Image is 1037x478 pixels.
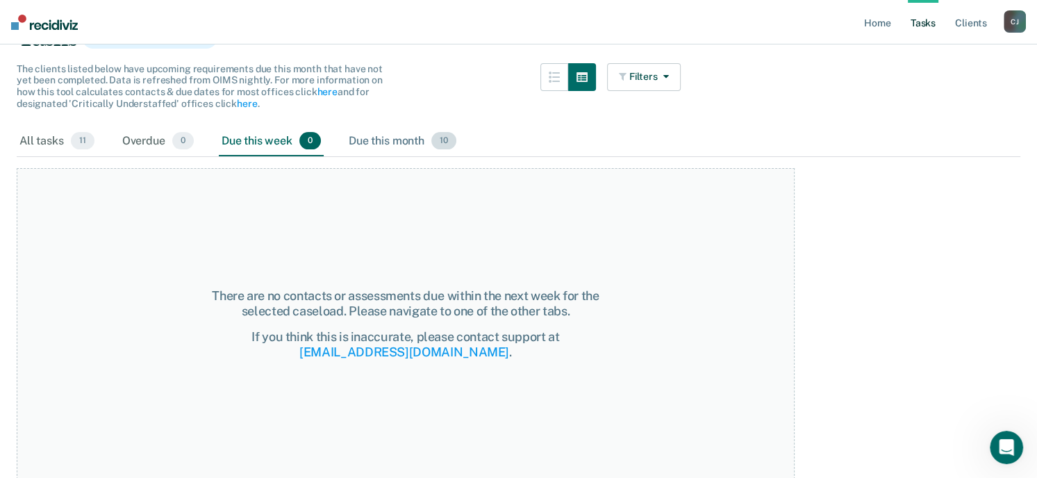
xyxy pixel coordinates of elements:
a: here [317,86,337,97]
span: 11 [71,132,94,150]
iframe: Intercom live chat [990,431,1023,464]
div: If you think this is inaccurate, please contact support at . [211,329,599,359]
div: All tasks11 [17,126,97,157]
button: CJ [1004,10,1026,33]
div: There are no contacts or assessments due within the next week for the selected caseload. Please n... [211,288,599,318]
span: 0 [299,132,321,150]
div: Due this week0 [219,126,324,157]
span: The clients listed below have upcoming requirements due this month that have not yet been complet... [17,63,383,109]
div: C J [1004,10,1026,33]
span: 0 [172,132,194,150]
span: 10 [431,132,456,150]
img: Recidiviz [11,15,78,30]
button: Filters [607,63,681,91]
a: here [237,98,257,109]
div: Overdue0 [119,126,197,157]
div: Tasks [17,24,1020,52]
div: Due this month10 [346,126,459,157]
a: [EMAIL_ADDRESS][DOMAIN_NAME] [299,345,509,359]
